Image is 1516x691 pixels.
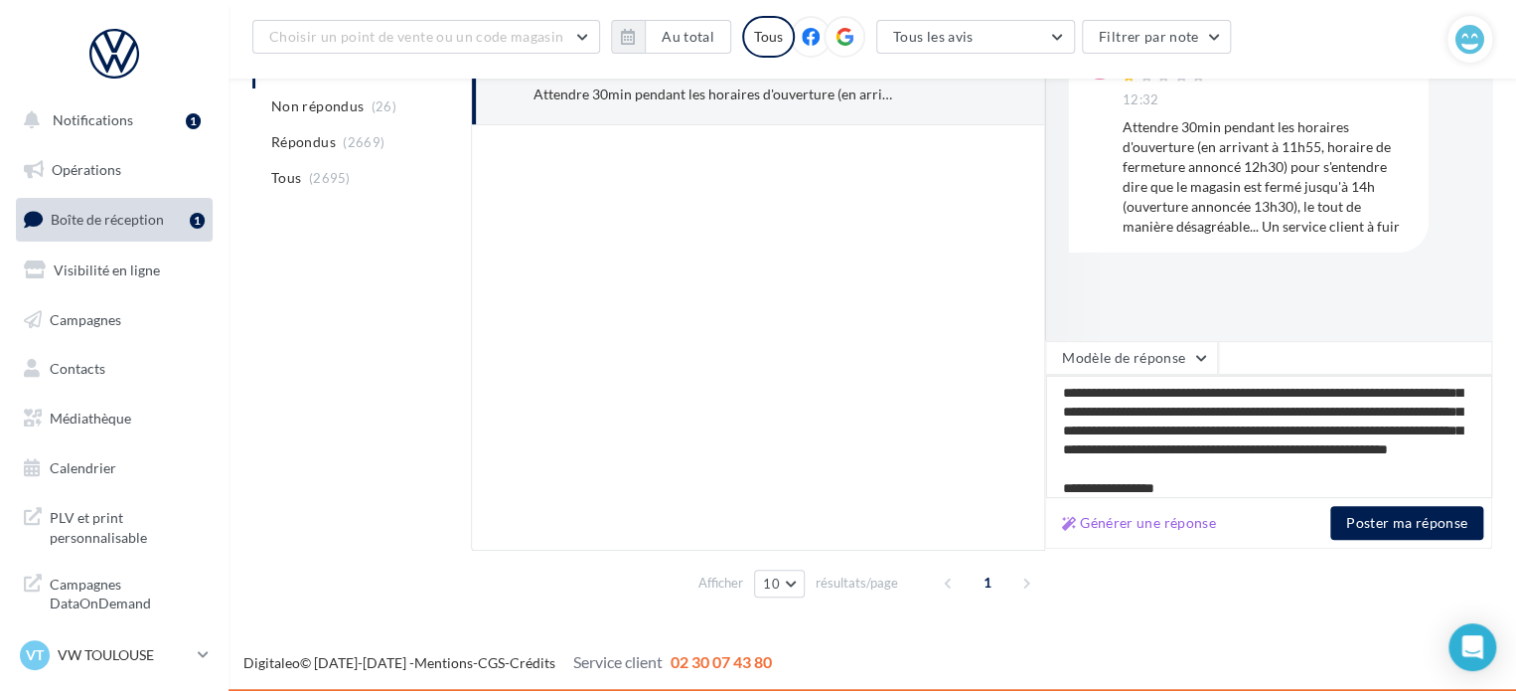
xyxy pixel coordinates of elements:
[51,211,164,228] span: Boîte de réception
[1054,511,1224,535] button: Générer une réponse
[50,360,105,377] span: Contacts
[611,20,731,54] button: Au total
[243,654,772,671] span: © [DATE]-[DATE] - - -
[16,636,213,674] a: VT VW TOULOUSE
[12,250,217,291] a: Visibilité en ligne
[816,574,898,593] span: résultats/page
[754,570,805,598] button: 10
[26,645,44,665] span: VT
[893,28,974,45] span: Tous les avis
[58,645,190,665] p: VW TOULOUSE
[50,410,131,427] span: Médiathèque
[698,574,743,593] span: Afficher
[876,20,1075,54] button: Tous les avis
[645,20,731,54] button: Au total
[1330,506,1483,540] button: Poster ma réponse
[50,459,116,476] span: Calendrier
[12,563,217,621] a: Campagnes DataOnDemand
[573,652,663,671] span: Service client
[1123,91,1159,109] span: 12:32
[510,654,555,671] a: Crédits
[309,170,351,186] span: (2695)
[12,149,217,191] a: Opérations
[52,161,121,178] span: Opérations
[186,113,201,129] div: 1
[1123,117,1413,237] div: Attendre 30min pendant les horaires d'ouverture (en arrivant à 11h55, horaire de fermeture annonc...
[190,213,205,229] div: 1
[50,504,205,547] span: PLV et print personnalisable
[271,132,336,152] span: Répondus
[1082,20,1232,54] button: Filtrer par note
[243,654,300,671] a: Digitaleo
[372,98,396,114] span: (26)
[533,85,898,104] div: Attendre 30min pendant les horaires d'ouverture (en arrivant à 11h55, horaire de fermeture annonc...
[671,652,772,671] span: 02 30 07 43 80
[12,348,217,390] a: Contacts
[12,299,217,341] a: Campagnes
[50,310,121,327] span: Campagnes
[271,168,301,188] span: Tous
[972,567,1003,599] span: 1
[12,198,217,241] a: Boîte de réception1
[252,20,600,54] button: Choisir un point de vente ou un code magasin
[12,99,209,141] button: Notifications 1
[12,496,217,555] a: PLV et print personnalisable
[742,16,795,58] div: Tous
[12,398,217,439] a: Médiathèque
[414,654,473,671] a: Mentions
[1045,341,1218,375] button: Modèle de réponse
[50,571,205,613] span: Campagnes DataOnDemand
[763,576,780,592] span: 10
[269,28,563,45] span: Choisir un point de vente ou un code magasin
[53,111,133,128] span: Notifications
[1448,623,1496,671] div: Open Intercom Messenger
[12,447,217,489] a: Calendrier
[54,261,160,278] span: Visibilité en ligne
[271,96,364,116] span: Non répondus
[478,654,505,671] a: CGS
[343,134,384,150] span: (2669)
